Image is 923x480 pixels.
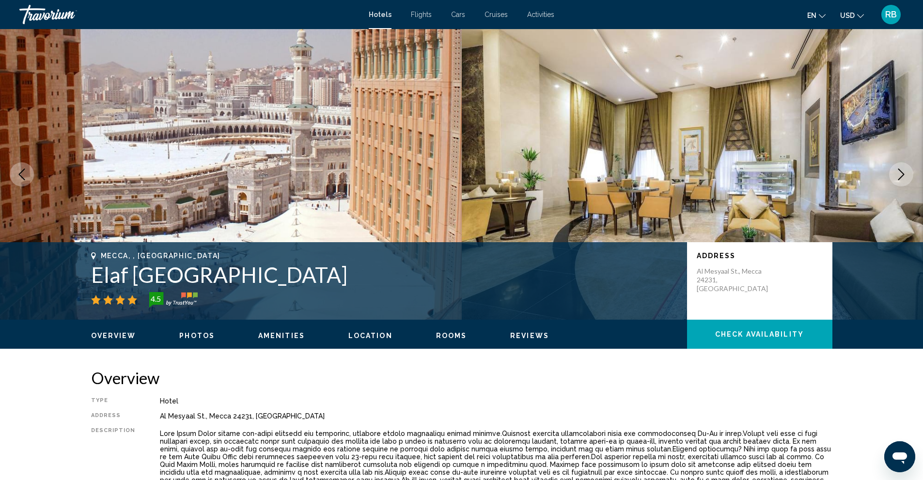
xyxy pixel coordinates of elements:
[149,292,198,308] img: trustyou-badge-hor.svg
[485,11,508,18] a: Cruises
[697,252,823,260] p: Address
[840,8,864,22] button: Change currency
[101,252,221,260] span: Mecca, , [GEOGRAPHIC_DATA]
[807,12,816,19] span: en
[258,331,305,340] button: Amenities
[715,331,804,339] span: Check Availability
[687,320,832,349] button: Check Availability
[451,11,465,18] a: Cars
[878,4,904,25] button: User Menu
[10,162,34,186] button: Previous image
[510,331,549,340] button: Reviews
[436,331,467,340] button: Rooms
[840,12,855,19] span: USD
[889,162,913,186] button: Next image
[91,331,136,340] button: Overview
[348,331,392,340] button: Location
[411,11,432,18] a: Flights
[885,10,897,19] span: RB
[91,397,136,405] div: Type
[884,441,915,472] iframe: Button to launch messaging window
[91,412,136,420] div: Address
[146,293,166,305] div: 4.5
[527,11,554,18] a: Activities
[179,331,215,340] button: Photos
[91,262,677,287] h1: Elaf [GEOGRAPHIC_DATA]
[807,8,826,22] button: Change language
[160,397,832,405] div: Hotel
[19,5,359,24] a: Travorium
[160,412,832,420] div: Al Mesyaal St., Mecca 24231, [GEOGRAPHIC_DATA]
[91,368,832,387] h2: Overview
[369,11,391,18] a: Hotels
[697,267,774,293] p: Al Mesyaal St., Mecca 24231, [GEOGRAPHIC_DATA]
